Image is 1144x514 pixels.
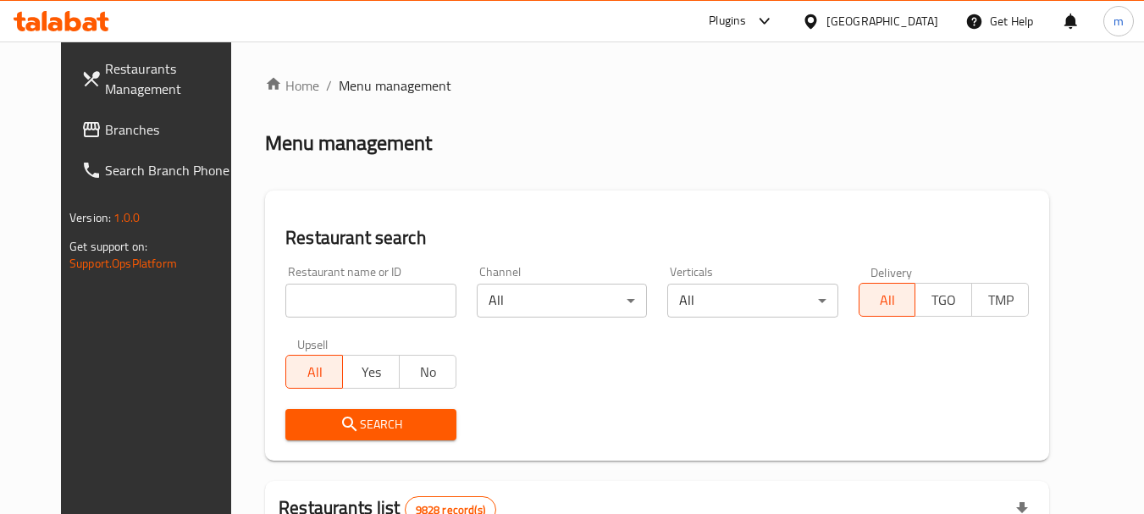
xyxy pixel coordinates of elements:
[339,75,451,96] span: Menu management
[870,266,913,278] label: Delivery
[971,283,1029,317] button: TMP
[68,48,252,109] a: Restaurants Management
[68,150,252,191] a: Search Branch Phone
[859,283,916,317] button: All
[293,360,336,384] span: All
[297,338,329,350] label: Upsell
[285,284,456,318] input: Search for restaurant name or ID..
[68,109,252,150] a: Branches
[667,284,837,318] div: All
[477,284,647,318] div: All
[406,360,450,384] span: No
[105,58,239,99] span: Restaurants Management
[105,119,239,140] span: Branches
[265,75,1049,96] nav: breadcrumb
[326,75,332,96] li: /
[709,11,746,31] div: Plugins
[915,283,972,317] button: TGO
[69,235,147,257] span: Get support on:
[866,288,909,312] span: All
[285,409,456,440] button: Search
[285,355,343,389] button: All
[1114,12,1124,30] span: m
[265,75,319,96] a: Home
[285,225,1029,251] h2: Restaurant search
[69,207,111,229] span: Version:
[922,288,965,312] span: TGO
[826,12,938,30] div: [GEOGRAPHIC_DATA]
[342,355,400,389] button: Yes
[399,355,456,389] button: No
[265,130,432,157] h2: Menu management
[69,252,177,274] a: Support.OpsPlatform
[299,414,442,435] span: Search
[113,207,140,229] span: 1.0.0
[979,288,1022,312] span: TMP
[350,360,393,384] span: Yes
[105,160,239,180] span: Search Branch Phone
